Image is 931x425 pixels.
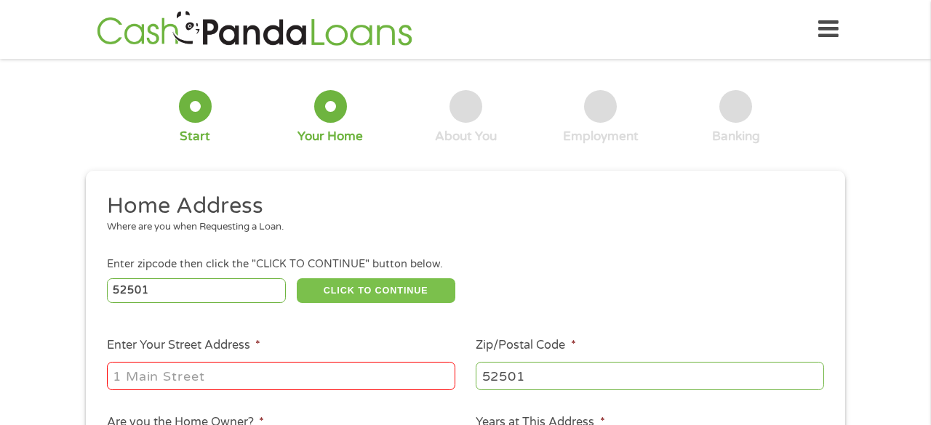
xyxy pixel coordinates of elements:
[107,256,824,272] div: Enter zipcode then click the "CLICK TO CONTINUE" button below.
[92,9,417,50] img: GetLoanNow Logo
[107,362,455,389] input: 1 Main Street
[712,129,760,145] div: Banking
[107,278,287,303] input: Enter Zipcode (e.g 01510)
[297,278,455,303] button: CLICK TO CONTINUE
[107,192,814,221] h2: Home Address
[107,338,260,353] label: Enter Your Street Address
[476,338,575,353] label: Zip/Postal Code
[107,220,814,235] div: Where are you when Requesting a Loan.
[563,129,639,145] div: Employment
[180,129,210,145] div: Start
[435,129,497,145] div: About You
[297,129,363,145] div: Your Home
